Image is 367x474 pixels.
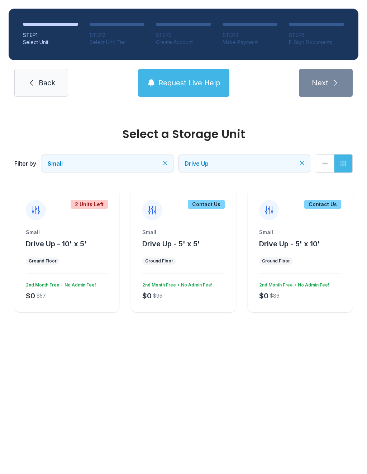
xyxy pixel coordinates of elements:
div: 2nd Month Free + No Admin Fee! [139,279,213,288]
div: Contact Us [188,200,225,209]
div: STEP 1 [23,32,78,39]
div: $0 [259,291,268,301]
div: E-Sign Documents [289,39,344,46]
span: Drive Up - 5' x 10' [259,240,320,248]
div: $86 [270,292,280,299]
span: Drive Up [185,160,209,167]
div: Ground Floor [145,258,173,264]
div: Create Account [156,39,211,46]
div: $95 [153,292,162,299]
div: STEP 2 [90,32,145,39]
div: Contact Us [304,200,341,209]
div: Select Unit Tier [90,39,145,46]
div: Filter by [14,159,36,168]
div: Select a Storage Unit [14,128,353,140]
div: 2nd Month Free + No Admin Fee! [256,279,329,288]
button: Drive Up - 10' x 5' [26,239,87,249]
div: 2 Units Left [71,200,108,209]
span: Drive Up - 10' x 5' [26,240,87,248]
button: Drive Up - 5' x 10' [259,239,320,249]
button: Small [42,155,173,172]
div: Select Unit [23,39,78,46]
div: STEP 3 [156,32,211,39]
div: Make Payment [223,39,278,46]
div: 2nd Month Free + No Admin Fee! [23,279,96,288]
button: Clear filters [162,160,169,167]
span: Small [48,160,63,167]
div: STEP 5 [289,32,344,39]
div: Small [142,229,224,236]
div: Ground Floor [262,258,290,264]
div: $0 [142,291,152,301]
div: $0 [26,291,35,301]
div: $57 [37,292,46,299]
div: STEP 4 [223,32,278,39]
span: Drive Up - 5' x 5' [142,240,200,248]
div: Ground Floor [29,258,57,264]
button: Drive Up [179,155,310,172]
button: Clear filters [299,160,306,167]
span: Request Live Help [158,78,220,88]
span: Back [39,78,55,88]
div: Small [26,229,108,236]
button: Drive Up - 5' x 5' [142,239,200,249]
div: Small [259,229,341,236]
span: Next [312,78,328,88]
